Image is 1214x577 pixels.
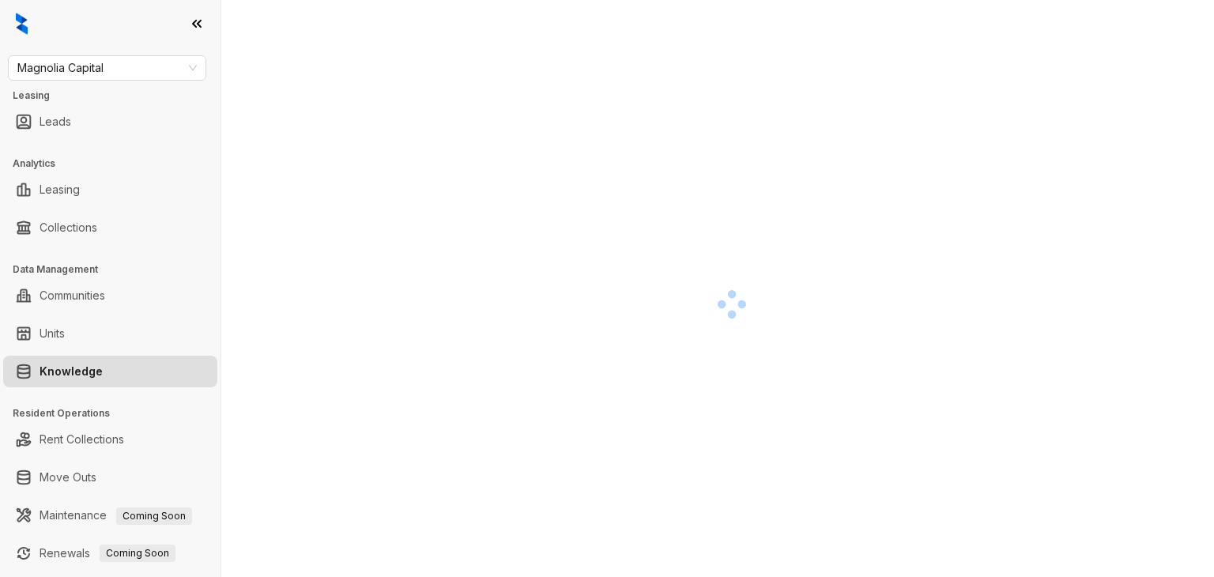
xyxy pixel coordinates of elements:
[100,545,175,562] span: Coming Soon
[40,280,105,311] a: Communities
[40,356,103,387] a: Knowledge
[3,280,217,311] li: Communities
[3,212,217,243] li: Collections
[13,157,221,171] h3: Analytics
[40,462,96,493] a: Move Outs
[40,106,71,138] a: Leads
[3,106,217,138] li: Leads
[13,262,221,277] h3: Data Management
[13,406,221,420] h3: Resident Operations
[3,356,217,387] li: Knowledge
[40,212,97,243] a: Collections
[17,56,197,80] span: Magnolia Capital
[3,537,217,569] li: Renewals
[3,500,217,531] li: Maintenance
[40,318,65,349] a: Units
[3,174,217,206] li: Leasing
[40,537,175,569] a: RenewalsComing Soon
[40,174,80,206] a: Leasing
[13,89,221,103] h3: Leasing
[3,318,217,349] li: Units
[40,424,124,455] a: Rent Collections
[3,462,217,493] li: Move Outs
[3,424,217,455] li: Rent Collections
[16,13,28,35] img: logo
[116,507,192,525] span: Coming Soon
